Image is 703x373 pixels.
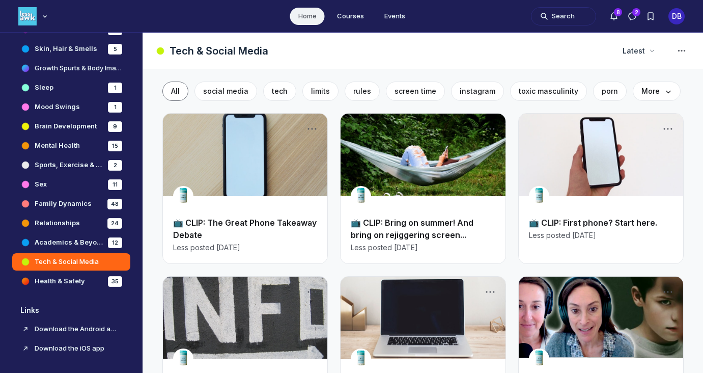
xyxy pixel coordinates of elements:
button: toxic masculinity [510,82,587,101]
span: screen time [395,87,436,95]
h4: Brain Development [35,121,97,131]
button: Space settings [672,42,691,60]
a: Relationships24 [12,215,130,232]
span: Links [20,305,39,315]
div: 15 [108,141,122,151]
a: Mental Health15 [12,137,130,154]
div: 24 [107,218,122,229]
button: social media [194,82,257,101]
h4: Sports, Exercise & Nutrition [35,160,104,170]
h4: Sleep [35,83,53,93]
div: 48 [107,199,122,209]
h4: Growth Spurts & Body Image [35,63,122,73]
a: Growth Spurts & Body Image [12,60,130,77]
a: Courses [329,8,372,25]
span: Less posted [529,230,570,241]
a: Brain Development9 [12,118,130,135]
h4: Mood Swings [35,102,80,112]
div: 1 [108,102,122,113]
svg: Space settings [676,45,688,57]
button: More [633,82,681,101]
button: User menu options [668,8,685,24]
span: rules [353,87,371,95]
span: More [641,86,672,96]
div: 11 [108,179,122,190]
button: All [162,82,188,101]
button: instagram [451,82,504,101]
div: 12 [108,237,122,248]
button: porn [593,82,627,101]
div: 5 [108,44,122,55]
span: tech [272,87,288,95]
div: 35 [108,276,122,287]
span: social media [203,87,248,95]
a: Academics & Beyond12 [12,234,130,251]
span: porn [602,87,618,95]
button: Search [531,7,596,25]
h1: Tech & Social Media [170,44,268,58]
button: Post actions [305,122,319,136]
button: Post actions [305,285,319,299]
div: 2 [108,160,122,171]
header: Page Header [143,33,703,69]
div: Post actions [661,122,675,136]
a: Tech & Social Media [12,253,130,271]
button: Post actions [483,285,497,299]
a: Sports, Exercise & Nutrition2 [12,156,130,174]
img: Less Awkward Hub logo [18,7,37,25]
button: Notifications [605,7,623,25]
h4: Skin, Hair & Smells [35,44,97,54]
div: DB [668,8,685,24]
a: Sleep1 [12,79,130,96]
span: Less posted [351,243,392,253]
span: Less posted [173,243,214,253]
h4: Relationships [35,218,80,228]
div: 1 [108,83,122,93]
a: View user profile [529,354,549,364]
a: Events [376,8,413,25]
div: 9 [108,121,122,132]
a: Download the Android appView sidebar link options [12,321,130,338]
a: 📺 CLIP: The Great Phone Takeaway Debate [173,218,317,240]
a: Health & Safety35 [12,273,130,290]
a: Mood Swings1 [12,98,130,116]
span: Latest [623,46,645,56]
h4: Family Dynamics [35,199,92,209]
span: [DATE] [216,243,240,253]
button: Post actions [483,122,497,136]
a: View user profile [173,354,193,364]
button: limits [302,82,339,101]
a: 📺 CLIP: First phone? Start here. [529,218,657,228]
button: Latest [616,42,660,60]
button: LinksExpand links [12,302,130,318]
a: Family Dynamics48 [12,195,130,212]
a: View user profile [173,191,193,201]
a: Less posted[DATE] [173,242,240,252]
h4: Download the Android app [35,324,118,334]
a: Skin, Hair & Smells5 [12,40,130,58]
a: Home [290,8,325,25]
a: Download the iOS appView sidebar link options [12,340,130,357]
button: Post actions [661,285,675,299]
a: View user profile [529,191,549,201]
h4: Download the iOS app [35,343,118,354]
span: [DATE] [572,230,596,241]
span: [DATE] [394,243,418,253]
button: Bookmarks [641,7,660,25]
span: All [171,87,180,95]
button: Less Awkward Hub logo [18,6,50,26]
button: Direct messages [623,7,641,25]
h4: Tech & Social Media [35,257,99,267]
button: tech [263,82,296,101]
a: View user profile [351,354,371,364]
button: screen time [386,82,445,101]
span: toxic masculinity [519,87,578,95]
a: 📺 CLIP: Bring on summer! And bring on rejiggering screen... [351,218,473,240]
a: Less posted[DATE] [351,242,418,252]
h4: Mental Health [35,141,80,151]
